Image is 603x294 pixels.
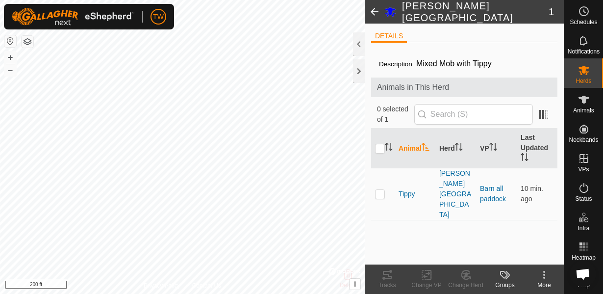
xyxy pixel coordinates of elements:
[517,129,557,168] th: Last Updated
[549,4,554,19] span: 1
[435,129,476,168] th: Herd
[570,261,596,287] a: Open chat
[572,255,596,261] span: Heatmap
[578,282,590,288] span: Help
[414,104,533,125] input: Search (S)
[521,155,528,162] p-sorticon: Activate to sort
[573,107,594,113] span: Animals
[407,281,446,290] div: Change VP
[379,60,412,68] label: Description
[4,64,16,76] button: –
[455,144,463,152] p-sorticon: Activate to sort
[576,78,591,84] span: Herds
[371,31,407,43] li: DETAILS
[395,129,435,168] th: Animal
[525,281,564,290] div: More
[377,81,552,93] span: Animals in This Herd
[385,144,393,152] p-sorticon: Activate to sort
[521,185,543,203] span: Aug 30, 2025, 1:34 PM
[377,104,414,125] span: 0 selected of 1
[192,281,221,290] a: Contact Us
[4,52,16,63] button: +
[578,225,589,231] span: Infra
[578,166,589,172] span: VPs
[350,279,360,290] button: i
[422,144,429,152] p-sorticon: Activate to sort
[22,36,33,48] button: Map Layers
[412,55,496,72] span: Mixed Mob with Tippy
[569,137,598,143] span: Neckbands
[489,144,497,152] p-sorticon: Activate to sort
[153,12,164,22] span: TW
[476,129,517,168] th: VP
[368,281,407,290] div: Tracks
[485,281,525,290] div: Groups
[568,49,600,54] span: Notifications
[564,265,603,292] a: Help
[399,189,415,199] span: Tippy
[446,281,485,290] div: Change Herd
[354,280,356,288] span: i
[144,281,180,290] a: Privacy Policy
[439,168,472,220] div: [PERSON_NAME][GEOGRAPHIC_DATA]
[12,8,134,26] img: Gallagher Logo
[480,185,506,203] a: Barn all paddock
[4,35,16,47] button: Reset Map
[575,196,592,202] span: Status
[570,19,597,25] span: Schedules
